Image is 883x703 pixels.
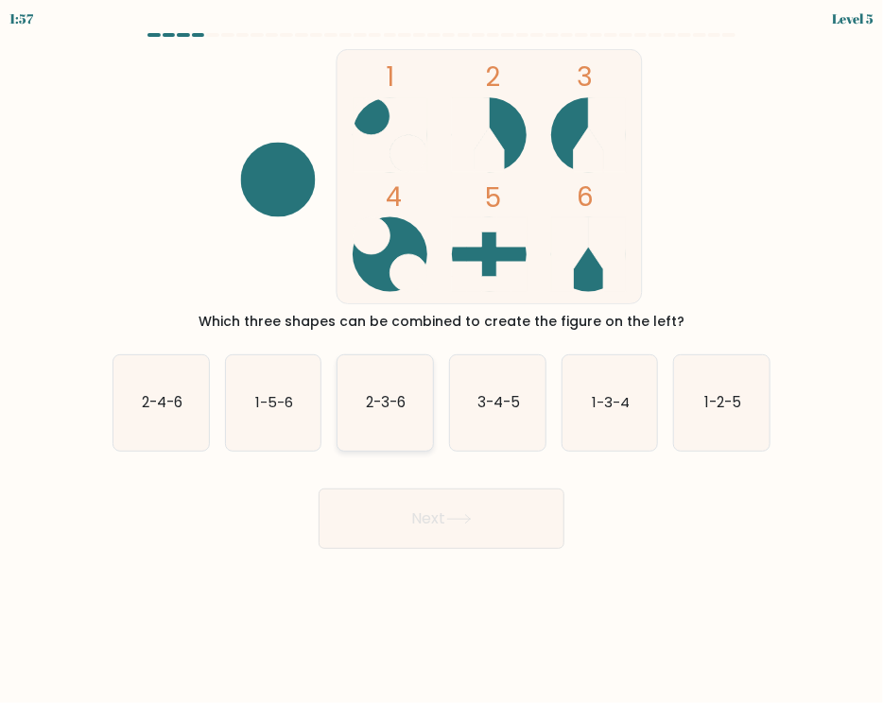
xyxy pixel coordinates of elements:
text: 1-2-5 [704,392,741,412]
div: 1:57 [9,9,33,28]
tspan: 5 [486,180,502,216]
tspan: 6 [578,179,595,215]
div: Level 5 [832,9,874,28]
tspan: 3 [578,59,594,95]
text: 3-4-5 [477,392,520,412]
text: 1-5-6 [255,392,293,412]
div: Which three shapes can be combined to create the figure on the left? [124,312,759,332]
tspan: 4 [387,179,403,215]
text: 2-4-6 [142,392,182,412]
text: 1-3-4 [592,392,630,412]
button: Next [319,489,564,549]
tspan: 2 [486,59,501,95]
text: 2-3-6 [367,392,407,412]
tspan: 1 [387,59,395,95]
